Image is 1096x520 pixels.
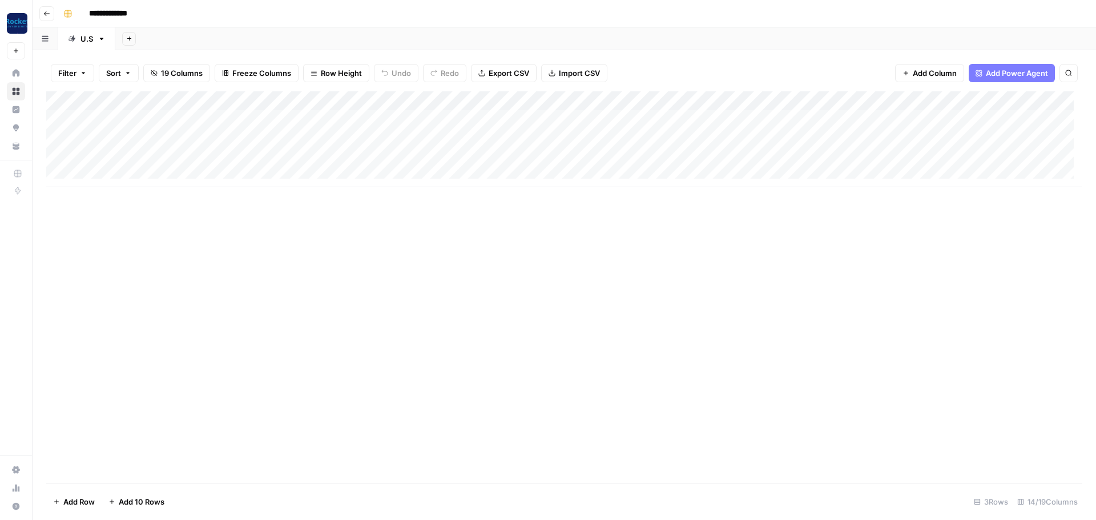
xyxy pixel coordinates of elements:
[392,67,411,79] span: Undo
[969,493,1013,511] div: 3 Rows
[143,64,210,82] button: 19 Columns
[7,100,25,119] a: Insights
[303,64,369,82] button: Row Height
[106,67,121,79] span: Sort
[559,67,600,79] span: Import CSV
[321,67,362,79] span: Row Height
[80,33,93,45] div: U.S
[7,137,25,155] a: Your Data
[215,64,299,82] button: Freeze Columns
[7,9,25,38] button: Workspace: Rocket Pilots
[161,67,203,79] span: 19 Columns
[46,493,102,511] button: Add Row
[969,64,1055,82] button: Add Power Agent
[58,67,76,79] span: Filter
[423,64,466,82] button: Redo
[232,67,291,79] span: Freeze Columns
[102,493,171,511] button: Add 10 Rows
[541,64,607,82] button: Import CSV
[374,64,418,82] button: Undo
[1013,493,1082,511] div: 14/19 Columns
[63,496,95,507] span: Add Row
[913,67,957,79] span: Add Column
[51,64,94,82] button: Filter
[895,64,964,82] button: Add Column
[7,497,25,515] button: Help + Support
[471,64,537,82] button: Export CSV
[119,496,164,507] span: Add 10 Rows
[99,64,139,82] button: Sort
[7,461,25,479] a: Settings
[986,67,1048,79] span: Add Power Agent
[7,119,25,137] a: Opportunities
[7,479,25,497] a: Usage
[7,82,25,100] a: Browse
[7,64,25,82] a: Home
[7,13,27,34] img: Rocket Pilots Logo
[441,67,459,79] span: Redo
[58,27,115,50] a: U.S
[489,67,529,79] span: Export CSV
